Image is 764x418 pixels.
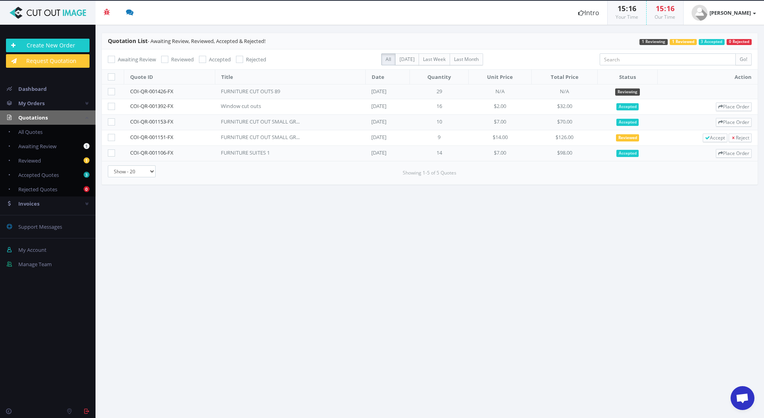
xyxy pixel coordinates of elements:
[469,115,532,130] td: $7.00
[18,200,39,207] span: Invoices
[130,88,173,95] a: COI-QR-001426-FX
[727,39,752,45] span: 0 Rejected
[410,99,469,115] td: 16
[598,70,658,84] th: Status
[570,1,607,25] a: Intro
[365,115,410,130] td: [DATE]
[618,4,626,13] span: 15
[410,115,469,130] td: 10
[684,1,764,25] a: [PERSON_NAME]
[84,157,90,163] b: 1
[705,134,725,141] span: Accept
[18,114,48,121] span: Quotations
[667,4,674,13] span: 16
[18,143,57,150] span: Awaiting Review
[130,149,173,156] a: COI-QR-001106-FX
[395,53,419,65] label: [DATE]
[692,5,707,21] img: user_default.jpg
[221,88,300,95] div: FURNITURE CUT OUTS 89
[381,53,396,65] label: All
[670,39,697,45] span: 1 Reviewed
[616,150,639,157] span: Accepted
[735,53,752,65] button: Go!
[628,4,636,13] span: 16
[600,53,736,65] input: Search
[84,143,90,149] b: 1
[427,73,451,80] span: Quantity
[84,186,90,192] b: 0
[403,169,456,177] small: Showing 1-5 of 5 Quotes
[532,115,598,130] td: $70.00
[18,186,57,193] span: Rejected Quotes
[419,53,450,65] label: Last Week
[221,118,300,126] div: FURNITURE CUT OUT SMALL GROUPS 2
[6,7,90,19] img: Cut Out Image
[221,149,300,157] div: FURNITURE SUITES 1
[410,130,469,146] td: 9
[124,70,215,84] th: Quote ID
[469,130,532,146] td: $14.00
[532,99,598,115] td: $32.00
[469,146,532,161] td: $7.00
[215,70,365,84] th: Title
[616,134,639,141] span: Reviewed
[365,84,410,99] td: [DATE]
[84,172,90,178] b: 3
[731,386,754,410] div: Open chat
[118,56,156,63] span: Awaiting Review
[551,73,579,80] span: Total Price
[18,171,59,179] span: Accepted Quotes
[626,4,628,13] span: :
[6,54,90,68] a: Request Quotation
[616,103,639,110] span: Accepted
[108,37,265,45] span: - Awaiting Review, Reviewed, Accepted & Rejected!
[18,128,43,135] span: All Quotes
[532,146,598,161] td: $98.00
[130,102,173,110] a: COI-QR-001392-FX
[410,146,469,161] td: 14
[664,4,667,13] span: :
[703,133,727,142] a: Accept
[709,9,751,16] strong: [PERSON_NAME]
[6,39,90,52] a: Create New Order
[365,99,410,115] td: [DATE]
[731,134,749,141] span: Reject
[209,56,231,63] span: Accepted
[616,119,639,126] span: Accepted
[532,130,598,146] td: $126.00
[716,118,752,127] a: Place Order
[616,14,638,20] small: Your Time
[18,261,52,268] span: Manage Team
[469,84,532,99] td: N/A
[656,4,664,13] span: 15
[699,39,725,45] span: 3 Accepted
[18,157,41,164] span: Reviewed
[221,102,300,110] div: Window cut outs
[450,53,483,65] label: Last Month
[639,39,668,45] span: 1 Reviewing
[18,100,45,107] span: My Orders
[246,56,266,63] span: Rejected
[532,84,598,99] td: N/A
[130,118,173,125] a: COI-QR-001153-FX
[18,85,47,92] span: Dashboard
[487,73,513,80] span: Unit Price
[716,149,752,158] a: Place Order
[108,37,148,45] span: Quotation List
[171,56,194,63] span: Reviewed
[365,130,410,146] td: [DATE]
[615,88,640,96] span: Reviewing
[365,70,410,84] th: Date
[365,146,410,161] td: [DATE]
[469,99,532,115] td: $2.00
[221,133,300,141] div: FURNITURE CUT OUT SMALL GROUPS 1
[130,133,173,141] a: COI-QR-001151-FX
[657,70,758,84] th: Action
[18,223,62,230] span: Support Messages
[729,133,752,142] a: Reject
[716,102,752,111] a: Place Order
[655,14,675,20] small: Our Time
[18,246,47,253] span: My Account
[410,84,469,99] td: 29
